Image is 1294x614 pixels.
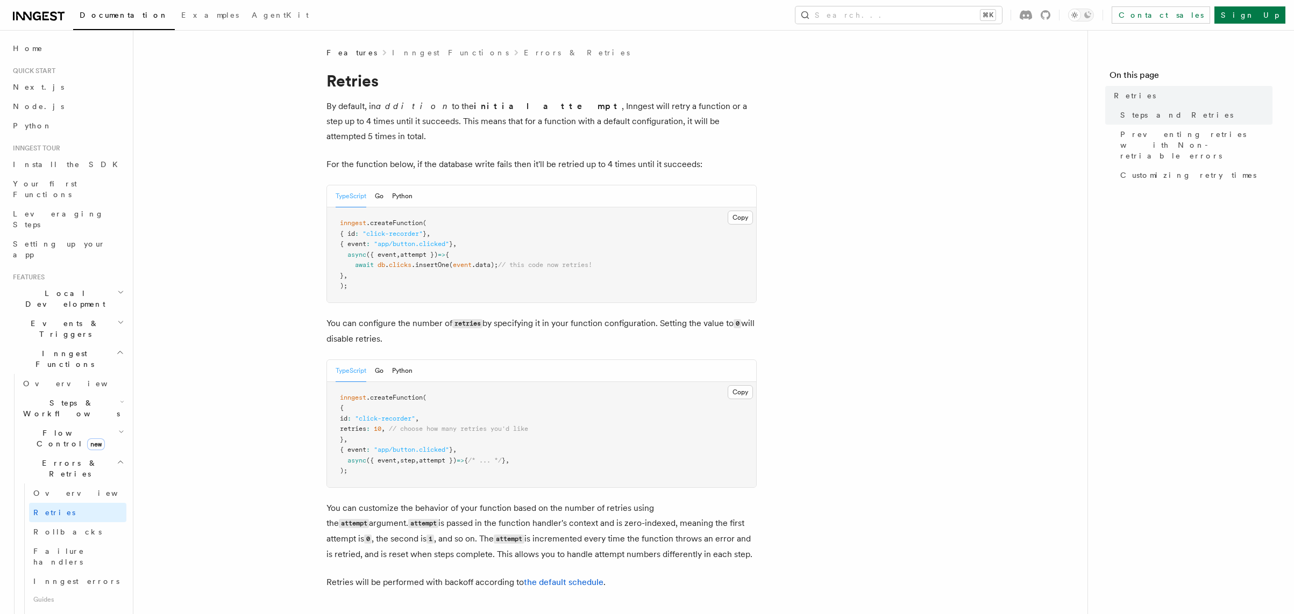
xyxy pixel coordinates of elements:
[340,272,344,279] span: }
[400,251,438,258] span: attempt })
[87,438,105,450] span: new
[415,415,419,422] span: ,
[326,47,377,58] span: Features
[364,534,372,544] code: 0
[347,457,366,464] span: async
[326,99,757,144] p: By default, in to the , Inngest will retry a function or a step up to 4 times until it succeeds. ...
[449,240,453,248] span: }
[23,379,134,388] span: Overview
[181,11,239,19] span: Examples
[445,251,449,258] span: {
[175,3,245,29] a: Examples
[9,116,126,135] a: Python
[453,261,472,269] span: event
[457,457,464,464] span: =>
[340,394,366,401] span: inngest
[366,240,370,248] span: :
[453,446,457,453] span: ,
[366,425,370,432] span: :
[9,288,117,309] span: Local Development
[400,457,415,464] span: step
[381,425,385,432] span: ,
[326,316,757,346] p: You can configure the number of by specifying it in your function configuration. Setting the valu...
[19,393,126,423] button: Steps & Workflows
[9,144,60,153] span: Inngest tour
[355,261,374,269] span: await
[9,77,126,97] a: Next.js
[19,453,126,483] button: Errors & Retries
[355,230,359,237] span: :
[339,519,369,528] code: attempt
[9,344,126,374] button: Inngest Functions
[9,234,126,264] a: Setting up your app
[9,39,126,58] a: Home
[9,67,55,75] span: Quick start
[438,251,445,258] span: =>
[396,251,400,258] span: ,
[498,261,592,269] span: // this code now retries!
[374,446,449,453] span: "app/button.clicked"
[392,47,509,58] a: Inngest Functions
[73,3,175,30] a: Documentation
[245,3,315,29] a: AgentKit
[19,458,117,479] span: Errors & Retries
[9,204,126,234] a: Leveraging Steps
[464,457,468,464] span: {
[29,572,126,591] a: Inngest errors
[340,240,366,248] span: { event
[340,446,366,453] span: { event
[408,519,438,528] code: attempt
[1110,86,1272,105] a: Retries
[340,467,347,474] span: );
[375,185,383,207] button: Go
[1116,165,1272,185] a: Customizing retry times
[326,501,757,562] p: You can customize the behavior of your function based on the number of retries using the argument...
[1116,125,1272,165] a: Preventing retries with Non-retriable errors
[494,534,524,544] code: attempt
[415,457,419,464] span: ,
[33,577,119,586] span: Inngest errors
[1120,110,1233,120] span: Steps and Retries
[33,528,102,536] span: Rollbacks
[1120,170,1256,180] span: Customizing retry times
[33,547,84,566] span: Failure handlers
[9,174,126,204] a: Your first Functions
[340,219,366,227] span: inngest
[366,446,370,453] span: :
[340,404,344,411] span: {
[366,394,423,401] span: .createFunction
[19,374,126,393] a: Overview
[1214,6,1285,24] a: Sign Up
[13,160,124,169] span: Install the SDK
[423,219,426,227] span: (
[472,261,498,269] span: .data);
[374,240,449,248] span: "app/button.clicked"
[1112,6,1210,24] a: Contact sales
[9,155,126,174] a: Install the SDK
[13,179,77,199] span: Your first Functions
[29,591,126,608] span: Guides
[336,360,366,382] button: TypeScript
[9,284,126,314] button: Local Development
[366,219,423,227] span: .createFunction
[396,457,400,464] span: ,
[426,534,434,544] code: 1
[1120,129,1272,161] span: Preventing retries with Non-retriable errors
[336,185,366,207] button: TypeScript
[29,522,126,541] a: Rollbacks
[734,319,741,328] code: 0
[453,240,457,248] span: ,
[326,71,757,90] h1: Retries
[389,261,411,269] span: clicks
[795,6,1002,24] button: Search...⌘K
[347,415,351,422] span: :
[1114,90,1156,101] span: Retries
[524,47,630,58] a: Errors & Retries
[1068,9,1094,21] button: Toggle dark mode
[366,457,396,464] span: ({ event
[362,230,423,237] span: "click-recorder"
[728,211,753,225] button: Copy
[13,102,64,111] span: Node.js
[33,489,144,497] span: Overview
[392,185,413,207] button: Python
